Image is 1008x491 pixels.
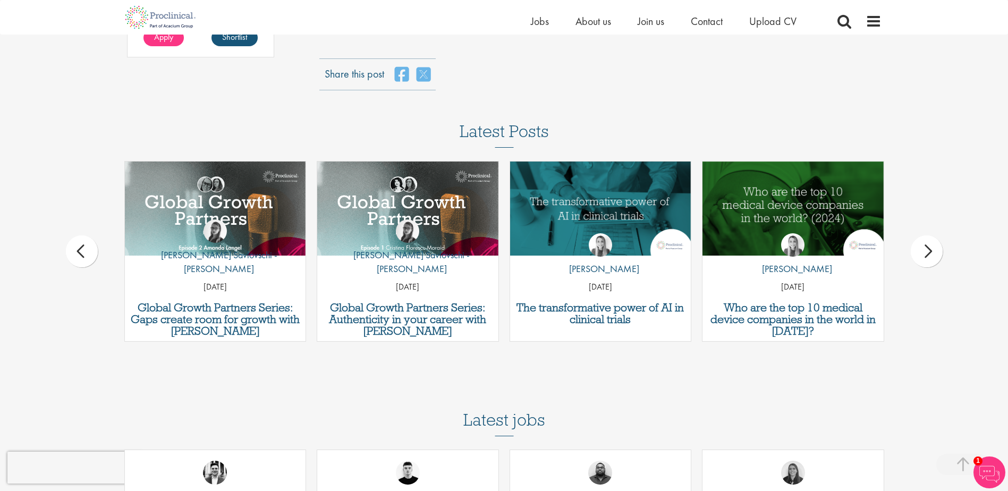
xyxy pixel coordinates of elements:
[973,456,982,465] span: 1
[702,162,884,256] a: Link to a post
[125,248,306,275] p: [PERSON_NAME] Savlovschi - [PERSON_NAME]
[754,233,832,281] a: Hannah Burke [PERSON_NAME]
[781,461,805,485] img: Ciara Noble
[638,14,664,28] a: Join us
[575,14,611,28] a: About us
[325,66,384,74] label: Share this post
[396,461,420,485] img: Patrick Melody
[317,248,498,275] p: [PERSON_NAME] Savlovschi - [PERSON_NAME]
[781,233,804,257] img: Hannah Burke
[130,302,301,337] a: Global Growth Partners Series: Gaps create room for growth with [PERSON_NAME]
[143,29,184,46] a: Apply
[510,162,691,256] a: Link to a post
[460,122,549,148] h3: Latest Posts
[125,281,306,293] p: [DATE]
[510,162,691,256] img: The Transformative Power of AI in Clinical Trials | Proclinical
[7,452,143,484] iframe: reCAPTCHA
[204,219,227,243] img: Theodora Savlovschi - Wicks
[911,235,943,267] div: next
[515,302,686,325] a: The transformative power of AI in clinical trials
[531,14,549,28] a: Jobs
[203,461,227,485] img: Edward Little
[395,66,409,82] a: share on facebook
[323,302,493,337] a: Global Growth Partners Series: Authenticity in your career with [PERSON_NAME]
[396,219,419,243] img: Theodora Savlovschi - Wicks
[588,461,612,485] img: Ashley Bennett
[317,281,498,293] p: [DATE]
[561,262,639,276] p: [PERSON_NAME]
[973,456,1005,488] img: Chatbot
[417,66,430,82] a: share on twitter
[463,384,545,436] h3: Latest jobs
[589,233,612,257] img: Hannah Burke
[66,235,98,267] div: prev
[510,281,691,293] p: [DATE]
[754,262,832,276] p: [PERSON_NAME]
[702,162,884,256] img: Top 10 Medical Device Companies 2024
[154,31,173,43] span: Apply
[749,14,797,28] a: Upload CV
[708,302,878,337] a: Who are the top 10 medical device companies in the world in [DATE]?
[691,14,723,28] a: Contact
[125,219,306,281] a: Theodora Savlovschi - Wicks [PERSON_NAME] Savlovschi - [PERSON_NAME]
[317,219,498,281] a: Theodora Savlovschi - Wicks [PERSON_NAME] Savlovschi - [PERSON_NAME]
[702,281,884,293] p: [DATE]
[211,29,258,46] a: Shortlist
[317,162,498,256] a: Link to a post
[561,233,639,281] a: Hannah Burke [PERSON_NAME]
[125,162,306,256] a: Link to a post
